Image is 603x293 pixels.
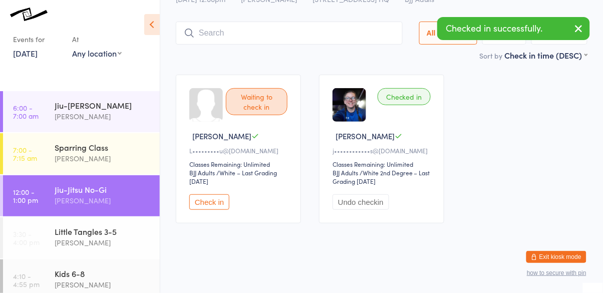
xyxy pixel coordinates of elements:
div: [PERSON_NAME] [55,195,151,206]
time: 7:00 - 7:15 am [13,146,37,162]
span: / White – Last Grading [DATE] [189,168,277,185]
a: 6:00 -7:00 amJiu-[PERSON_NAME][PERSON_NAME] [3,91,160,132]
div: L•••••••••u@[DOMAIN_NAME] [189,146,290,155]
div: Checked in successfully. [437,17,590,40]
div: Events for [13,31,62,48]
div: Check in time (DESC) [505,50,587,61]
label: Sort by [480,51,503,61]
div: At [72,31,122,48]
div: [PERSON_NAME] [55,237,151,248]
time: 12:00 - 1:00 pm [13,188,38,204]
div: Sparring Class [55,142,151,153]
img: Knots Jiu-Jitsu [10,8,48,21]
div: Jiu-Jitsu No-Gi [55,184,151,195]
div: j••••••••••••s@[DOMAIN_NAME] [333,146,434,155]
button: how to secure with pin [527,269,586,276]
span: / White 2nd Degree – Last Grading [DATE] [333,168,430,185]
div: [PERSON_NAME] [55,279,151,290]
button: Exit kiosk mode [526,251,586,263]
time: 6:00 - 7:00 am [13,104,39,120]
div: [PERSON_NAME] [55,153,151,164]
button: Undo checkin [333,194,389,210]
div: BJJ Adults [333,168,358,177]
img: image1691579027.png [333,88,366,122]
a: 12:00 -1:00 pmJiu-Jitsu No-Gi[PERSON_NAME] [3,175,160,216]
div: Classes Remaining: Unlimited [333,160,434,168]
button: Check in [189,194,229,210]
div: Kids 6-8 [55,268,151,279]
a: 3:30 -4:00 pmLittle Tangles 3-5[PERSON_NAME] [3,217,160,258]
input: Search [176,22,403,45]
time: 4:10 - 4:55 pm [13,272,40,288]
div: BJJ Adults [189,168,215,177]
div: Jiu-[PERSON_NAME] [55,100,151,111]
div: Classes Remaining: Unlimited [189,160,290,168]
a: [DATE] [13,48,38,59]
a: 7:00 -7:15 amSparring Class[PERSON_NAME] [3,133,160,174]
div: Any location [72,48,122,59]
span: [PERSON_NAME] [192,131,251,141]
div: Waiting to check in [226,88,287,115]
time: 3:30 - 4:00 pm [13,230,40,246]
button: All Bookings [419,22,477,45]
div: [PERSON_NAME] [55,111,151,122]
span: [PERSON_NAME] [336,131,395,141]
div: Little Tangles 3-5 [55,226,151,237]
div: Checked in [378,88,431,105]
